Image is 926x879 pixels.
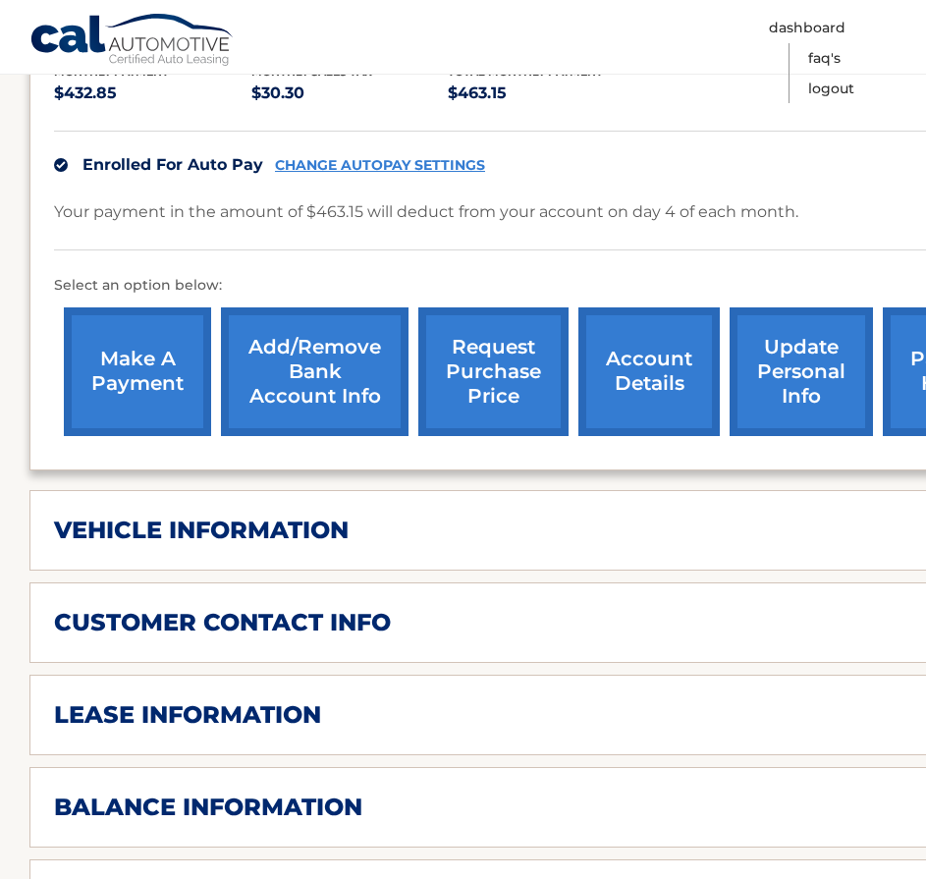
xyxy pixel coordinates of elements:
a: Cal Automotive [29,13,236,70]
a: account details [578,307,720,436]
a: CHANGE AUTOPAY SETTINGS [275,157,485,174]
a: update personal info [730,307,873,436]
span: Enrolled For Auto Pay [82,155,263,174]
a: Dashboard [769,13,845,43]
a: Add/Remove bank account info [221,307,409,436]
p: $30.30 [251,80,449,107]
p: $463.15 [448,80,645,107]
a: make a payment [64,307,211,436]
h2: lease information [54,700,321,730]
p: Your payment in the amount of $463.15 will deduct from your account on day 4 of each month. [54,198,798,226]
h2: balance information [54,793,362,822]
h2: vehicle information [54,516,349,545]
a: request purchase price [418,307,569,436]
h2: customer contact info [54,608,391,637]
img: check.svg [54,158,68,172]
a: Logout [808,74,854,104]
a: FAQ's [808,43,841,74]
p: $432.85 [54,80,251,107]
